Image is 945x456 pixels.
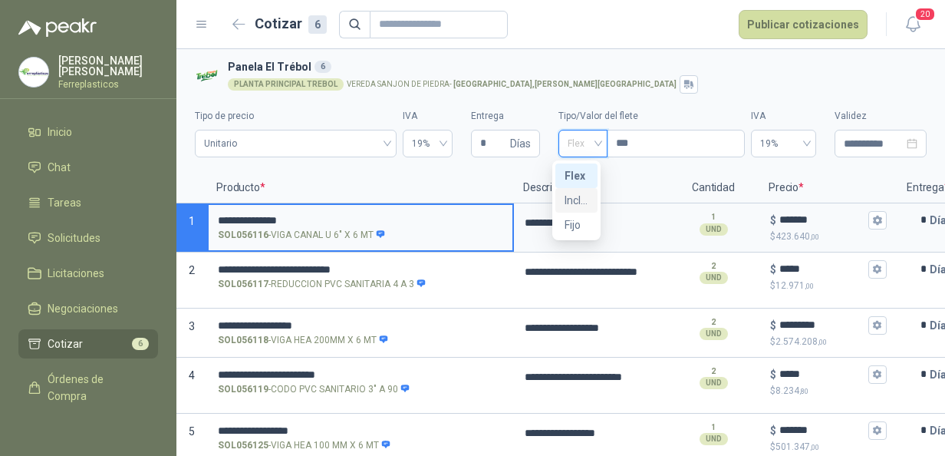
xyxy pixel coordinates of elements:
[412,132,443,155] span: 19%
[810,443,819,451] span: ,00
[770,440,887,454] p: $
[700,223,728,236] div: UND
[228,58,920,75] h3: Panela El Trébol
[700,433,728,445] div: UND
[711,211,716,223] p: 1
[555,164,598,188] div: Flex
[770,422,776,439] p: $
[868,421,887,440] button: $$501.347,00
[58,80,158,89] p: Ferreplasticos
[779,425,865,436] input: $$501.347,00
[218,333,268,348] strong: SOL056118
[255,13,327,35] h2: Cotizar
[48,159,71,176] span: Chat
[711,316,716,329] p: 2
[739,10,868,39] button: Publicar cotizaciones
[207,173,514,203] p: Producto
[565,192,588,209] div: Incluido
[189,425,195,438] span: 5
[555,188,598,213] div: Incluido
[204,132,387,155] span: Unitario
[711,421,716,434] p: 1
[18,365,158,411] a: Órdenes de Compra
[308,15,327,34] div: 6
[770,230,887,244] p: $
[218,425,503,437] input: SOL056125-VIGA HEA 100 MM X 6 MT
[48,300,118,317] span: Negociaciones
[775,385,808,396] span: 8.234
[18,329,158,359] a: Cotizar6
[218,264,503,276] input: SOL056117-REDUCCION PVC SANITARIA 4 A 3
[779,263,865,275] input: $$12.971,00
[58,55,158,77] p: [PERSON_NAME] [PERSON_NAME]
[770,279,887,293] p: $
[189,369,195,382] span: 4
[770,366,776,383] p: $
[805,282,814,290] span: ,00
[189,215,195,227] span: 1
[189,264,195,276] span: 2
[218,320,503,332] input: SOL056118-VIGA HEA 200MM X 6 MT
[18,417,158,446] a: Remisiones
[218,382,410,397] p: - CODO PVC SANITARIO 3" A 90
[770,212,776,229] p: $
[700,272,728,284] div: UND
[558,109,745,124] label: Tipo/Valor del flete
[799,387,808,395] span: ,80
[810,233,819,241] span: ,00
[218,438,391,453] p: - VIGA HEA 100 MM X 6 MT
[218,228,268,243] strong: SOL056116
[565,216,588,233] div: Fijo
[868,260,887,279] button: $$12.971,00
[18,259,158,288] a: Licitaciones
[868,365,887,384] button: $$8.234,80
[510,131,531,157] span: Días
[711,365,716,378] p: 2
[48,335,83,352] span: Cotizar
[818,338,827,346] span: ,00
[48,265,104,282] span: Licitaciones
[700,377,728,389] div: UND
[779,214,865,226] input: $$423.640,00
[403,109,453,124] label: IVA
[218,277,268,292] strong: SOL056117
[775,336,827,347] span: 2.574.208
[868,316,887,335] button: $$2.574.208,00
[18,188,158,217] a: Tareas
[770,335,887,349] p: $
[195,109,397,124] label: Tipo de precio
[218,277,426,292] p: - REDUCCION PVC SANITARIA 4 A 3
[48,194,81,211] span: Tareas
[667,173,759,203] p: Cantidad
[770,384,887,398] p: $
[751,109,816,124] label: IVA
[568,132,598,155] span: Flex
[759,173,897,203] p: Precio
[779,368,865,380] input: $$8.234,80
[18,153,158,182] a: Chat
[899,11,927,38] button: 20
[453,80,677,88] strong: [GEOGRAPHIC_DATA] , [PERSON_NAME][GEOGRAPHIC_DATA]
[195,63,222,90] img: Company Logo
[48,371,143,405] span: Órdenes de Compra
[218,228,386,243] p: - VIGA CANAL U 6" X 6 MT
[132,338,149,350] span: 6
[779,319,865,331] input: $$2.574.208,00
[218,333,389,348] p: - VIGA HEA 200MM X 6 MT
[555,213,598,237] div: Fijo
[775,441,819,452] span: 501.347
[914,7,936,21] span: 20
[18,18,97,37] img: Logo peakr
[228,78,344,91] div: PLANTA PRINCIPAL TREBOL
[775,280,814,291] span: 12.971
[18,223,158,253] a: Solicitudes
[471,109,540,124] label: Entrega
[835,109,927,124] label: Validez
[711,260,716,273] p: 2
[48,124,72,140] span: Inicio
[565,167,588,184] div: Flex
[775,231,819,242] span: 423.640
[218,438,268,453] strong: SOL056125
[218,382,268,397] strong: SOL056119
[347,81,677,88] p: VEREDA SANJON DE PIEDRA -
